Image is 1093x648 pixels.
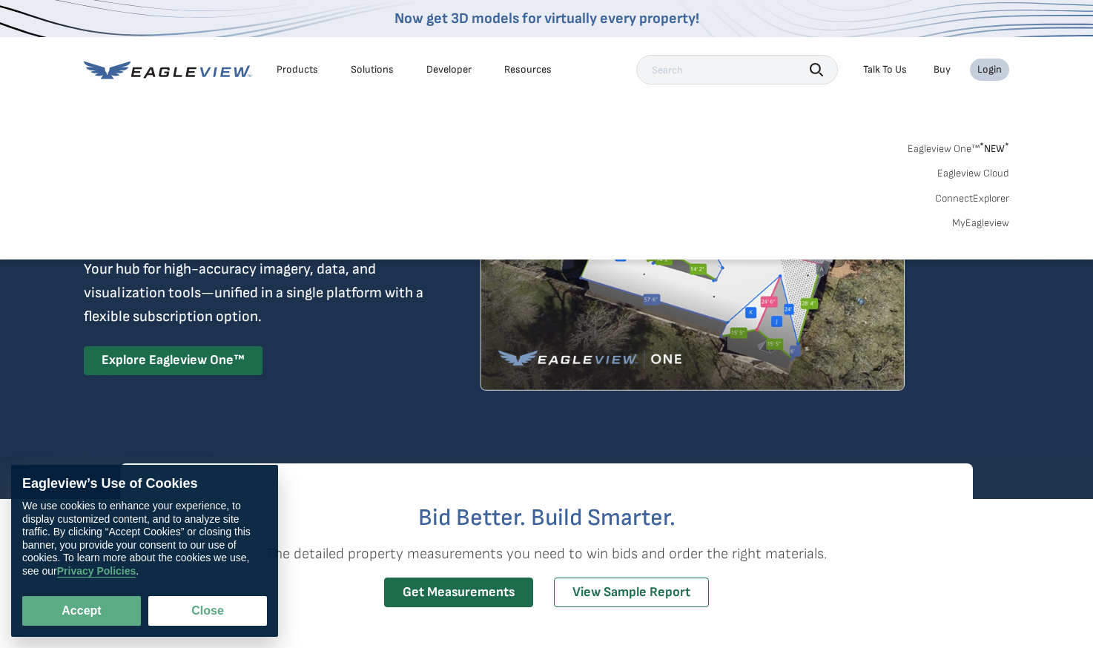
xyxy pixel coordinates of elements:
[426,63,472,76] a: Developer
[351,63,394,76] div: Solutions
[277,63,318,76] div: Products
[504,63,552,76] div: Resources
[148,596,267,626] button: Close
[554,578,709,608] a: View Sample Report
[120,506,973,530] h2: Bid Better. Build Smarter.
[937,167,1009,180] a: Eagleview Cloud
[977,63,1002,76] div: Login
[22,476,267,492] div: Eagleview’s Use of Cookies
[84,257,426,328] p: Your hub for high-accuracy imagery, data, and visualization tools—unified in a single platform wi...
[394,10,699,27] a: Now get 3D models for virtually every property!
[636,55,838,85] input: Search
[908,138,1009,155] a: Eagleview One™*NEW*
[935,192,1009,205] a: ConnectExplorer
[57,565,136,578] a: Privacy Policies
[863,63,907,76] div: Talk To Us
[22,596,141,626] button: Accept
[84,346,262,375] a: Explore Eagleview One™
[980,142,1009,155] span: NEW
[22,500,267,578] div: We use cookies to enhance your experience, to display customized content, and to analyze site tra...
[384,578,533,608] a: Get Measurements
[120,542,973,566] p: The detailed property measurements you need to win bids and order the right materials.
[952,216,1009,230] a: MyEagleview
[934,63,951,76] a: Buy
